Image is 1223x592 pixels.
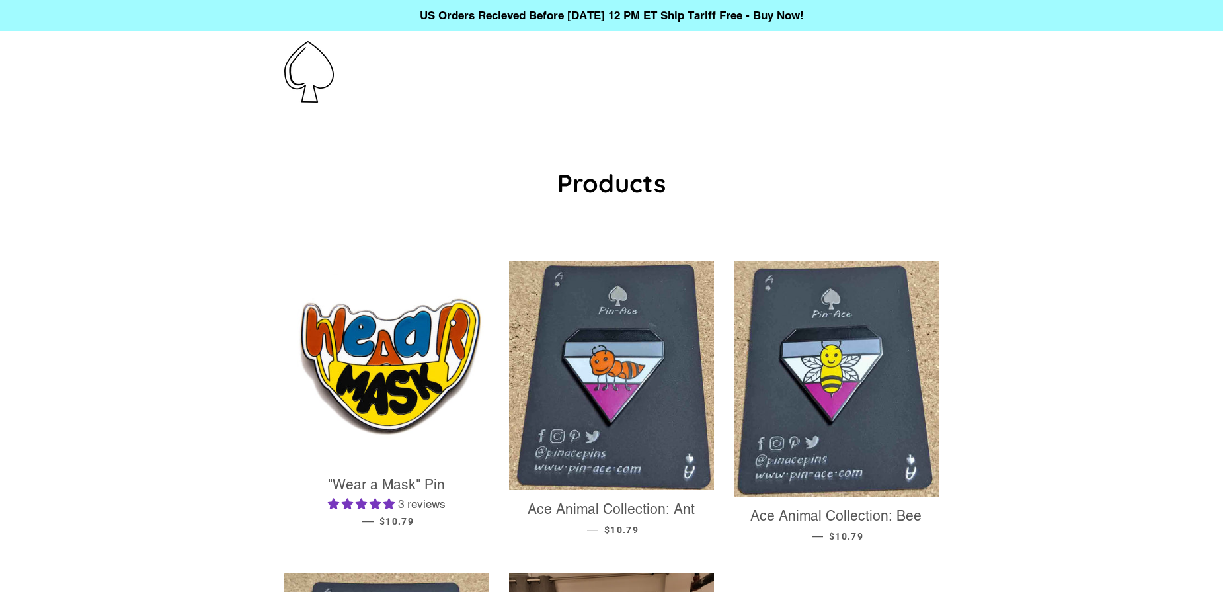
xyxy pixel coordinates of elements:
[509,261,714,490] img: Ace Animal Collection: Ant - Pin-Ace
[812,529,823,542] span: —
[284,261,489,466] img: Wear a Mask Enamel Pin Badge Gift Pandemic COVID 19 Social Distance For Him/Her - Pin Ace
[328,476,445,493] span: "Wear a Mask" Pin
[398,497,446,511] span: 3 reviews
[750,507,922,524] span: Ace Animal Collection: Bee
[379,516,414,527] span: $10.79
[284,466,489,538] a: "Wear a Mask" Pin 5.00 stars 3 reviews — $10.79
[509,490,714,546] a: Ace Animal Collection: Ant — $10.79
[528,501,695,517] span: Ace Animal Collection: Ant
[604,525,639,535] span: $10.79
[734,497,939,553] a: Ace Animal Collection: Bee — $10.79
[734,261,939,497] img: Ace Animal Collection: Bee - Pin-Ace
[328,497,398,511] span: 5.00 stars
[829,531,863,542] span: $10.79
[284,41,334,103] img: Pin-Ace
[587,523,598,536] span: —
[362,514,374,527] span: —
[284,165,939,200] h1: Products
